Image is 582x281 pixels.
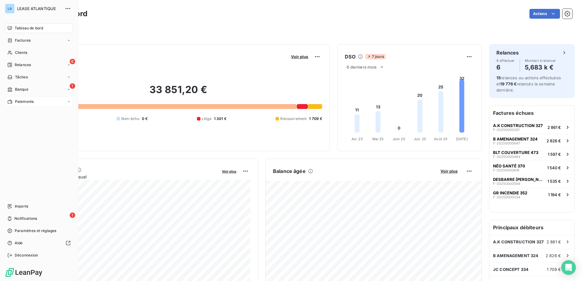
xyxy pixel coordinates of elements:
[440,169,458,174] span: Voir plus
[493,253,539,258] span: B AMENAGEMENT 324
[373,137,384,141] tspan: Mai 25
[15,99,34,104] span: Paiements
[202,116,212,122] span: Litige
[547,267,561,272] span: 1 709 €
[222,169,236,174] span: Voir plus
[347,65,377,69] span: 6 derniers mois
[548,152,561,157] span: 1 597 €
[17,6,61,11] span: LEASE ATLANTIQUE
[493,190,527,195] span: GR INCENDIE 352
[493,195,520,199] span: F-20250000334
[489,134,574,147] button: B AMENAGEMENT 324F-202500006472 826 €
[489,106,574,120] h6: Factures échues
[493,177,545,182] span: DESBARRE [PERSON_NAME] C469
[14,216,37,221] span: Notifications
[493,128,519,132] span: F-20250000291
[493,123,543,128] span: A.K CONSTRUCTION 327
[15,253,38,258] span: Déconnexion
[291,54,308,59] span: Voir plus
[546,253,561,258] span: 2 826 €
[496,49,519,56] h6: Relances
[15,74,28,80] span: Tâches
[393,137,405,141] tspan: Juin 25
[496,62,515,72] h4: 6
[352,137,363,141] tspan: Avr. 25
[70,83,75,89] span: 1
[489,161,574,174] button: NÉO SANTÉ 370F-202500006181 540 €
[5,4,15,13] div: LA
[345,53,355,60] h6: DSO
[525,59,556,62] span: Montant à relancer
[489,188,574,201] button: GR INCENDIE 352F-202500003341 194 €
[547,125,561,130] span: 2 861 €
[5,268,43,277] img: Logo LeanPay
[214,116,227,122] span: 1 301 €
[493,239,544,244] span: A.K CONSTRUCTION 327
[434,137,448,141] tspan: Août 25
[439,168,459,174] button: Voir plus
[35,84,322,102] h2: 33 851,20 €
[15,204,28,209] span: Imports
[365,54,386,59] span: 7 jours
[547,138,561,143] span: 2 826 €
[15,38,31,43] span: Factures
[525,62,556,72] h4: 5,683 k €
[35,174,218,180] span: Chiffre d'affaires mensuel
[496,59,515,62] span: À effectuer
[547,239,561,244] span: 2 861 €
[489,147,574,161] button: BLT COUVERTURE 473F-202500004841 597 €
[529,9,560,19] button: Actions
[15,50,27,55] span: Clients
[493,137,538,141] span: B AMENAGEMENT 324
[456,137,468,141] tspan: [DATE]
[15,87,28,92] span: Banque
[493,163,525,168] span: NÉO SANTÉ 370
[414,137,426,141] tspan: Juil. 25
[15,228,56,234] span: Paramètres et réglages
[493,155,520,159] span: F-20250000484
[289,54,310,59] button: Voir plus
[220,168,238,174] button: Voir plus
[493,267,529,272] span: JC CONCEPT 334
[15,240,23,246] span: Aide
[500,81,517,86] span: 19 776 €
[489,120,574,134] button: A.K CONSTRUCTION 327F-202500002912 861 €
[70,212,75,218] span: 1
[493,168,519,172] span: F-20250000618
[5,238,73,248] a: Aide
[142,116,148,122] span: 0 €
[493,182,520,185] span: F-20250000594
[496,75,501,80] span: 15
[15,62,31,68] span: Relances
[273,167,306,175] h6: Balance âgée
[561,260,576,275] div: Open Intercom Messenger
[121,116,139,122] span: Non-échu
[70,59,75,64] span: 6
[496,75,561,92] span: relances ou actions effectuées et relancés la semaine dernière.
[548,192,561,197] span: 1 194 €
[309,116,322,122] span: 1 709 €
[547,165,561,170] span: 1 540 €
[280,116,307,122] span: Recouvrement
[489,174,574,188] button: DESBARRE [PERSON_NAME] C469F-202500005941 535 €
[493,141,520,145] span: F-20250000647
[15,25,43,31] span: Tableau de bord
[493,150,538,155] span: BLT COUVERTURE 473
[547,179,561,184] span: 1 535 €
[489,220,574,235] h6: Principaux débiteurs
